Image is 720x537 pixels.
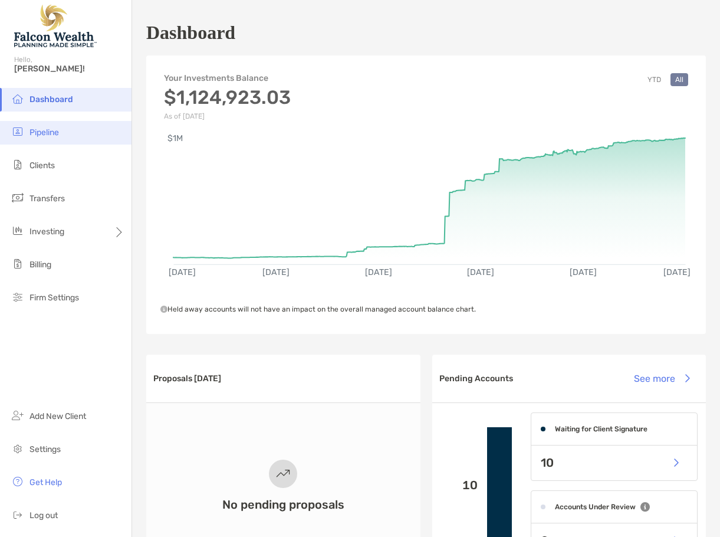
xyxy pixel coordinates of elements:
h1: Dashboard [146,22,235,44]
span: Firm Settings [29,293,79,303]
img: add_new_client icon [11,408,25,423]
img: dashboard icon [11,91,25,106]
h4: Your Investments Balance [164,73,291,83]
span: Get Help [29,477,62,487]
img: Falcon Wealth Planning Logo [14,5,97,47]
span: Held away accounts will not have an impact on the overall managed account balance chart. [160,305,476,313]
img: investing icon [11,224,25,238]
h3: Pending Accounts [439,374,513,384]
span: Billing [29,260,51,270]
text: $1M [167,133,183,143]
img: get-help icon [11,474,25,489]
h4: Accounts Under Review [555,503,636,511]
img: settings icon [11,441,25,456]
img: transfers icon [11,191,25,205]
p: As of [DATE] [164,112,291,120]
button: All [670,73,688,86]
img: logout icon [11,507,25,522]
span: [PERSON_NAME]! [14,64,124,74]
text: [DATE] [467,267,494,277]
span: Transfers [29,194,65,204]
img: firm-settings icon [11,290,25,304]
span: Pipeline [29,127,59,137]
span: Settings [29,444,61,454]
button: See more [624,365,699,391]
text: [DATE] [570,267,597,277]
span: Log out [29,510,58,520]
text: [DATE] [663,267,691,277]
h3: $1,124,923.03 [164,86,291,109]
span: Clients [29,161,55,171]
img: pipeline icon [11,125,25,139]
span: Add New Client [29,411,86,421]
span: Dashboard [29,94,73,104]
p: 10 [541,456,554,470]
text: [DATE] [365,267,392,277]
button: YTD [643,73,666,86]
p: 10 [442,478,478,493]
img: billing icon [11,257,25,271]
text: [DATE] [169,267,196,277]
img: clients icon [11,158,25,172]
span: Investing [29,227,64,237]
h3: Proposals [DATE] [153,374,221,384]
text: [DATE] [262,267,290,277]
h3: No pending proposals [222,497,344,512]
h4: Waiting for Client Signature [555,425,647,433]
